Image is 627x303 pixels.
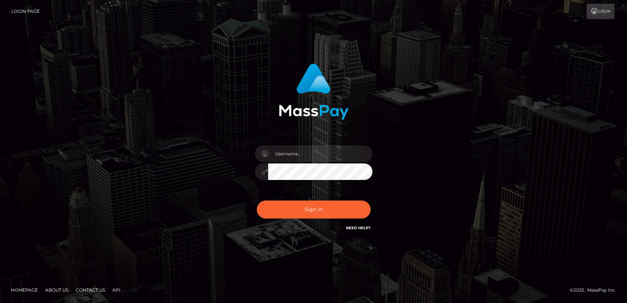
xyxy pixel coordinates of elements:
a: Homepage [8,284,41,296]
button: Sign in [257,201,371,219]
a: Contact Us [73,284,108,296]
img: MassPay Login [279,64,349,120]
a: Login [587,4,615,19]
a: API [109,284,123,296]
a: Login Page [11,4,40,19]
a: About Us [42,284,71,296]
div: © 2025 , MassPay Inc. [570,286,621,294]
input: Username... [268,145,372,162]
a: Need Help? [346,226,371,230]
